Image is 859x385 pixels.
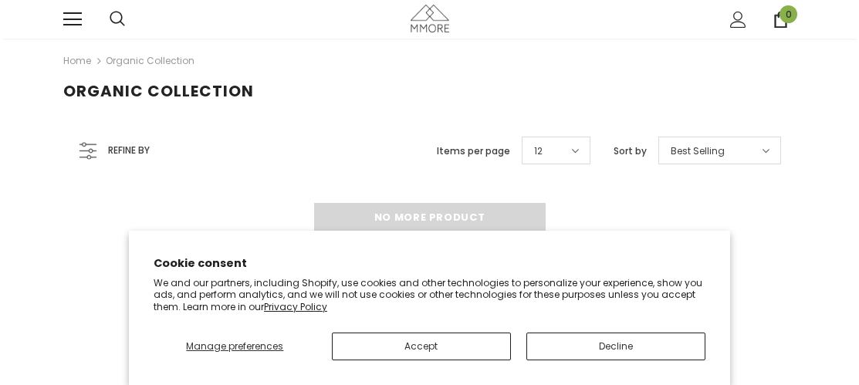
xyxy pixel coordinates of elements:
button: Decline [526,333,705,360]
button: Manage preferences [154,333,316,360]
a: Home [63,52,91,70]
span: 12 [534,144,543,159]
img: MMORE Cases [411,5,449,32]
label: Sort by [614,144,647,159]
span: Best Selling [671,144,725,159]
p: We and our partners, including Shopify, use cookies and other technologies to personalize your ex... [154,277,705,313]
h2: Cookie consent [154,255,705,272]
button: Accept [332,333,511,360]
span: Manage preferences [186,339,283,353]
a: Organic Collection [106,54,194,67]
a: Privacy Policy [264,300,327,313]
span: 0 [780,5,797,23]
label: Items per page [437,144,510,159]
span: Refine by [108,142,150,159]
a: 0 [773,12,789,28]
span: Organic Collection [63,80,254,102]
